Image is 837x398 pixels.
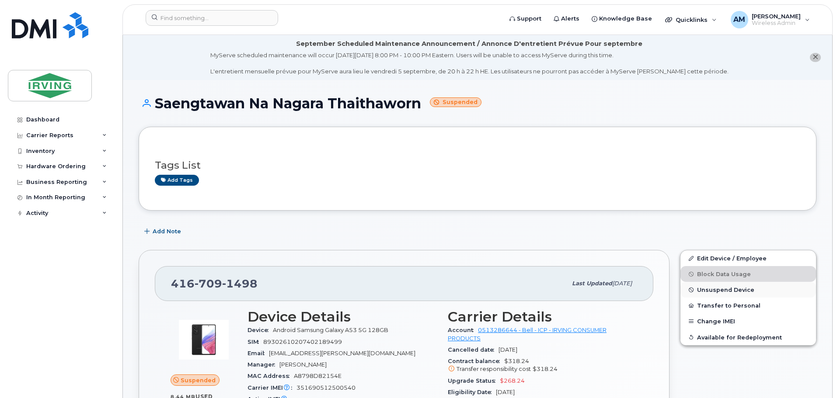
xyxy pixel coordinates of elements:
[195,277,222,290] span: 709
[181,376,216,384] span: Suspended
[296,384,356,391] span: 351690512500540
[248,339,263,345] span: SIM
[155,160,800,171] h3: Tags List
[171,277,258,290] span: 416
[448,358,638,374] span: $318.24
[248,384,296,391] span: Carrier IMEI
[248,361,279,368] span: Manager
[448,327,607,341] a: 0513286644 - Bell - ICP - IRVING CONSUMER PRODUCTS
[248,373,294,379] span: MAC Address
[697,287,754,293] span: Unsuspend Device
[680,266,816,282] button: Block Data Usage
[430,97,481,107] small: Suspended
[448,377,500,384] span: Upgrade Status
[448,346,499,353] span: Cancelled date
[533,366,558,372] span: $318.24
[680,282,816,298] button: Unsuspend Device
[448,389,496,395] span: Eligibility Date
[680,329,816,345] button: Available for Redeployment
[263,339,342,345] span: 89302610207402189499
[680,298,816,313] button: Transfer to Personal
[448,327,478,333] span: Account
[273,327,388,333] span: Android Samsung Galaxy A53 5G 128GB
[680,250,816,266] a: Edit Device / Employee
[457,366,531,372] span: Transfer responsibility cost
[296,39,642,48] div: September Scheduled Maintenance Announcement / Annonce D'entretient Prévue Pour septembre
[448,309,638,325] h3: Carrier Details
[139,224,188,239] button: Add Note
[612,280,632,287] span: [DATE]
[269,350,415,356] span: [EMAIL_ADDRESS][PERSON_NAME][DOMAIN_NAME]
[294,373,342,379] span: A8798D82154E
[496,389,515,395] span: [DATE]
[500,377,525,384] span: $268.24
[210,51,729,76] div: MyServe scheduled maintenance will occur [DATE][DATE] 8:00 PM - 10:00 PM Eastern. Users will be u...
[248,350,269,356] span: Email
[222,277,258,290] span: 1498
[248,327,273,333] span: Device
[153,227,181,235] span: Add Note
[248,309,437,325] h3: Device Details
[697,334,782,340] span: Available for Redeployment
[680,313,816,329] button: Change IMEI
[155,175,199,186] a: Add tags
[810,53,821,62] button: close notification
[139,96,816,111] h1: Saengtawan Na Nagara Thaithaworn
[499,346,517,353] span: [DATE]
[572,280,612,287] span: Last updated
[279,361,327,368] span: [PERSON_NAME]
[448,358,504,364] span: Contract balance
[178,313,230,366] img: image20231002-3703462-kjv75p.jpeg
